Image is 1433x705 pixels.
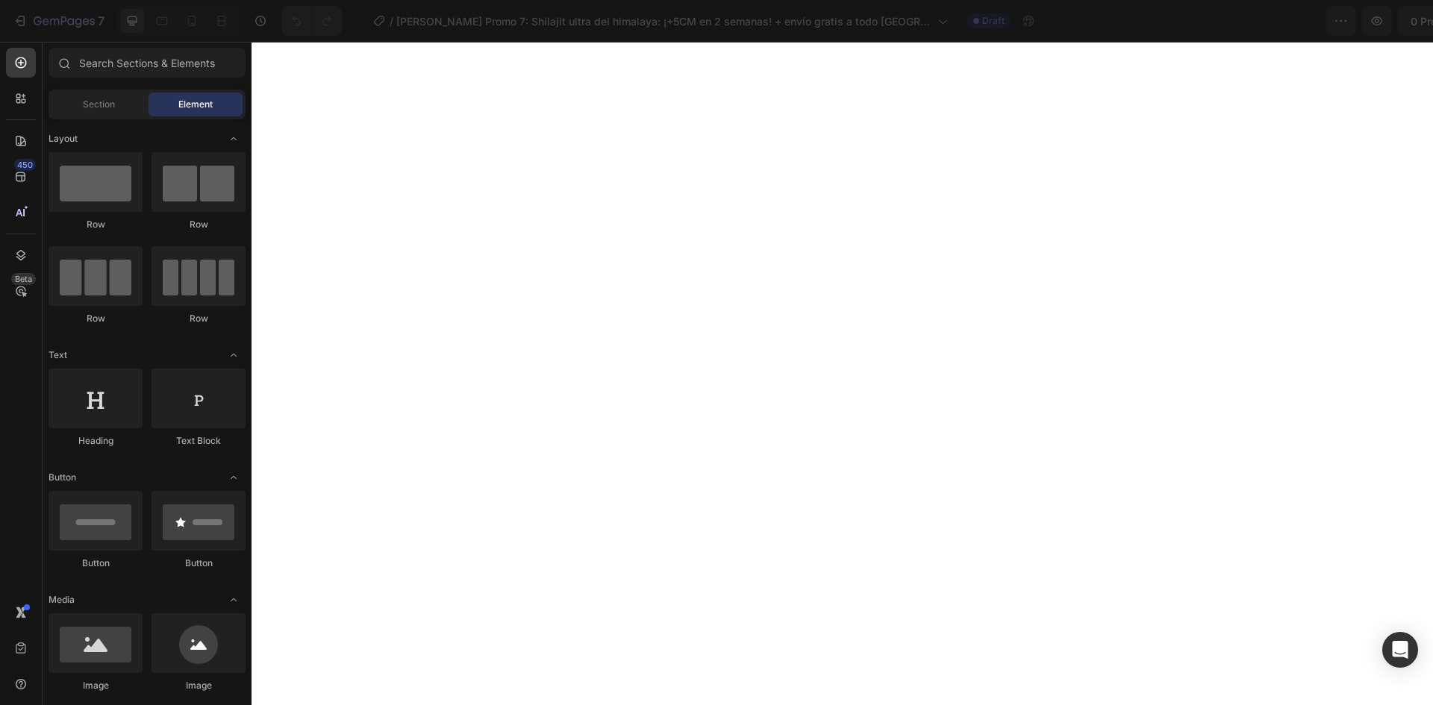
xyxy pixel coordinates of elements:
[49,48,246,78] input: Search Sections & Elements
[98,12,104,30] p: 7
[49,434,143,448] div: Heading
[1334,6,1396,36] button: Publish
[83,98,115,111] span: Section
[49,218,143,231] div: Row
[1279,6,1328,36] button: Save
[1140,13,1239,29] span: 0 product assigned
[49,348,67,362] span: Text
[11,273,36,285] div: Beta
[49,471,76,484] span: Button
[14,159,36,171] div: 450
[49,557,143,570] div: Button
[396,13,931,29] span: [PERSON_NAME] Promo 7: Shilajit ultra del himalaya: ¡+5CM en 2 semanas! + envío gratis a todo [GE...
[49,679,143,692] div: Image
[49,312,143,325] div: Row
[1127,6,1273,36] button: 0 product assigned
[252,42,1433,705] iframe: Design area
[6,6,111,36] button: 7
[222,343,246,367] span: Toggle open
[1346,13,1384,29] div: Publish
[390,13,393,29] span: /
[152,434,246,448] div: Text Block
[49,132,78,145] span: Layout
[222,466,246,489] span: Toggle open
[152,312,246,325] div: Row
[222,588,246,612] span: Toggle open
[152,679,246,692] div: Image
[1291,15,1316,28] span: Save
[982,14,1005,28] span: Draft
[281,6,342,36] div: Undo/Redo
[152,557,246,570] div: Button
[152,218,246,231] div: Row
[222,127,246,151] span: Toggle open
[1382,632,1418,668] div: Open Intercom Messenger
[178,98,213,111] span: Element
[49,593,75,607] span: Media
